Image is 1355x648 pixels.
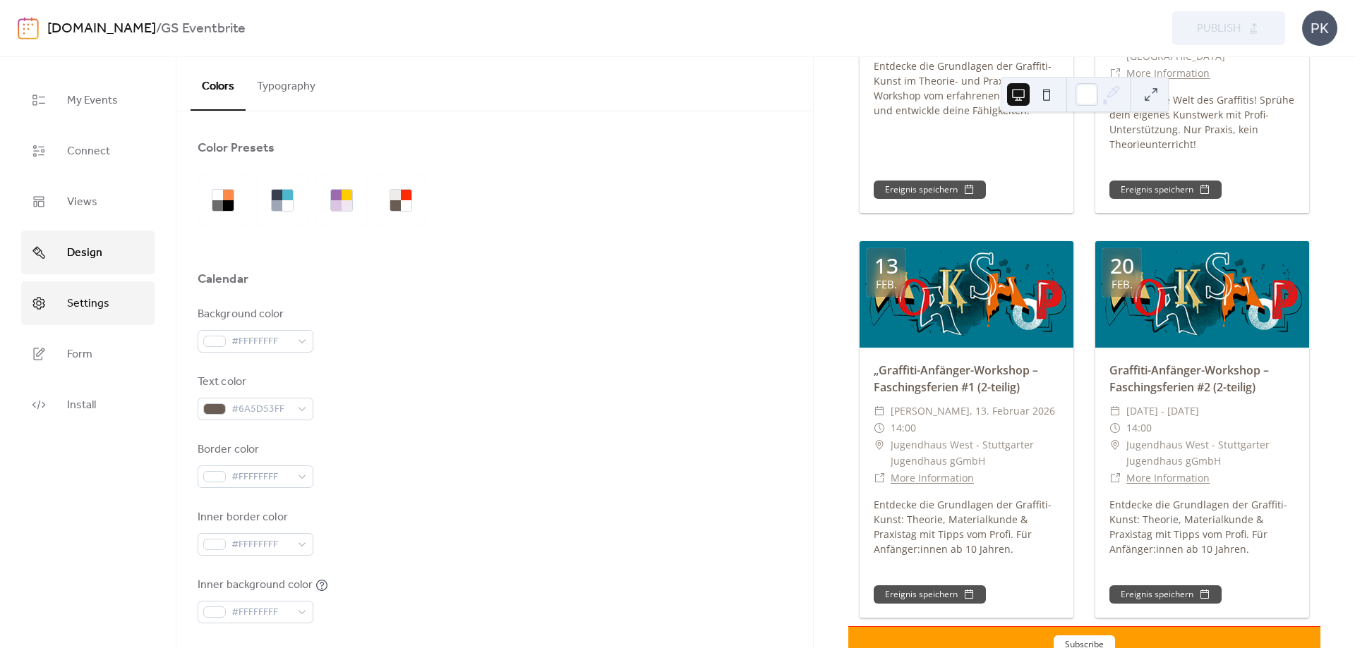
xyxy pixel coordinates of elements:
[67,343,92,366] span: Form
[874,181,986,199] button: Ereignis speichern
[860,59,1073,118] div: Entdecke die Grundlagen der Graffiti-Kunst im Theorie- und Praxis-Workshop vom erfahrenen Profi! ...
[161,16,246,42] b: GS Eventbrite
[198,509,311,526] div: Inner border color
[874,585,986,604] button: Ereignis speichern
[21,180,155,224] a: Views
[860,497,1073,556] div: Entdecke die Grundlagen der Graffiti-Kunst: Theorie, Materialkunde & Praxistag mit Tipps vom Prof...
[21,231,155,274] a: Design
[67,90,118,112] span: My Events
[1109,403,1121,420] div: ​
[1109,436,1121,453] div: ​
[1126,471,1210,484] a: More Information
[198,140,275,157] div: Color Presets
[1126,403,1199,420] span: [DATE] - [DATE]
[21,332,155,376] a: Form
[21,78,155,122] a: My Events
[67,293,109,315] span: Settings
[1109,585,1222,604] button: Ereignis speichern
[891,403,1055,420] span: [PERSON_NAME], 13. Februar 2026
[1110,255,1134,276] div: 20
[874,436,885,453] div: ​
[891,436,1059,470] span: Jugendhaus West - Stuttgarter Jugendhaus gGmbH
[47,16,156,42] a: [DOMAIN_NAME]
[1109,420,1121,436] div: ​
[198,374,311,391] div: Text color
[231,469,291,486] span: #FFFFFFFF
[891,471,974,484] a: More Information
[1126,420,1152,436] span: 14:00
[874,255,898,276] div: 13
[67,394,96,417] span: Install
[1109,65,1121,82] div: ​
[1095,92,1309,152] div: Entdecke die Welt des Graffitis! Sprühe dein eigenes Kunstwerk mit Profi-Unterstützung. Nur Praxi...
[1126,66,1210,80] a: More Information
[1095,497,1309,556] div: Entdecke die Grundlagen der Graffiti-Kunst: Theorie, Materialkunde & Praxistag mit Tipps vom Prof...
[231,401,291,418] span: #6A5D53FF
[874,403,885,420] div: ​
[21,129,155,173] a: Connect
[198,271,248,288] div: Calendar
[21,281,155,325] a: Settings
[67,140,110,163] span: Connect
[891,420,916,436] span: 14:00
[198,306,311,323] div: Background color
[231,604,291,621] span: #FFFFFFFF
[231,334,291,350] span: #FFFFFFFF
[198,577,313,594] div: Inner background color
[874,470,885,487] div: ​
[874,420,885,436] div: ​
[876,279,897,290] div: Feb.
[1109,470,1121,487] div: ​
[231,537,291,554] span: #FFFFFFFF
[156,16,161,42] b: /
[67,191,97,214] span: Views
[1109,362,1269,395] a: Graffiti-Anfänger-Workshop – Faschingsferien #2 (2-teilig)
[18,17,39,39] img: logo
[21,383,155,427] a: Install
[246,57,327,109] button: Typography
[191,57,246,111] button: Colors
[1112,279,1133,290] div: Feb.
[1302,11,1337,46] div: PK
[1109,181,1222,199] button: Ereignis speichern
[198,441,311,458] div: Border color
[874,362,1038,395] a: „Graffiti-Anfänger-Workshop – Faschingsferien #1 (2-teilig)
[67,242,102,264] span: Design
[1126,436,1295,470] span: Jugendhaus West - Stuttgarter Jugendhaus gGmbH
